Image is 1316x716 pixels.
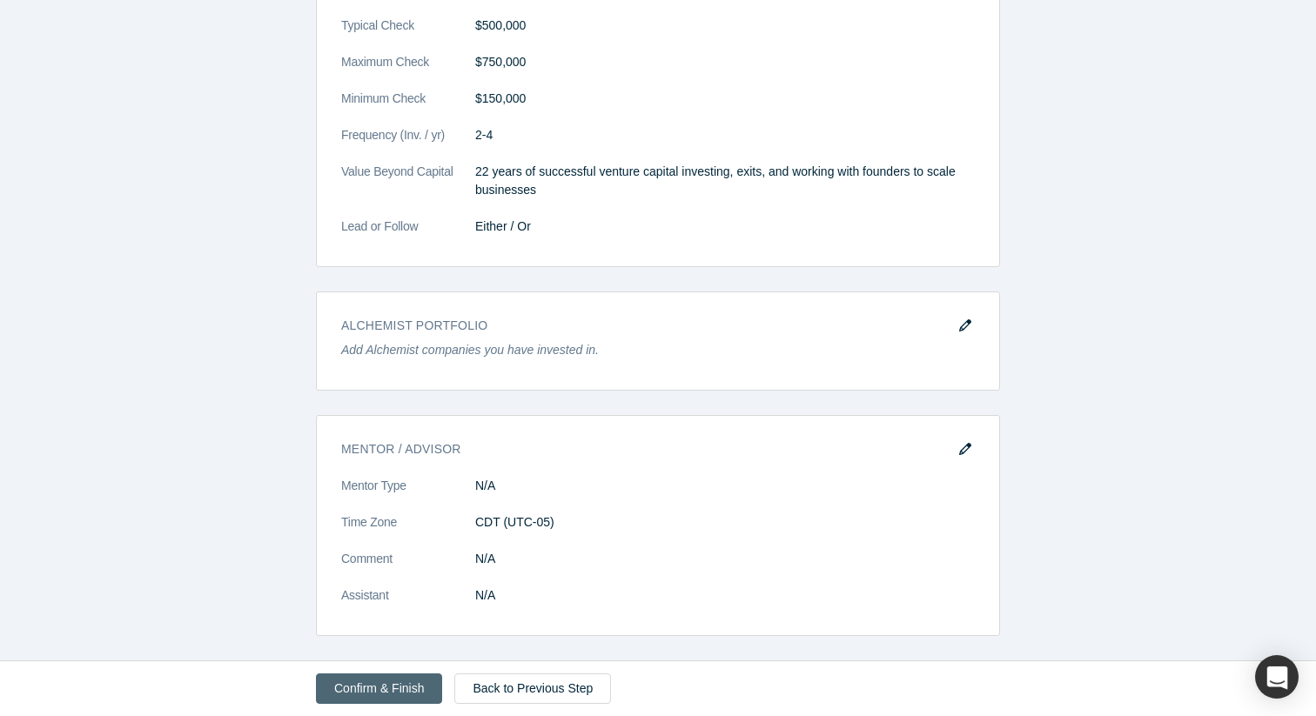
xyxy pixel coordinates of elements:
[341,163,475,217] dt: Value Beyond Capital
[475,17,975,35] dd: $500,000
[475,53,975,71] dd: $750,000
[475,163,975,199] p: 22 years of successful venture capital investing, exits, and working with founders to scale busin...
[341,17,475,53] dt: Typical Check
[475,126,975,144] dd: 2-4
[341,513,475,550] dt: Time Zone
[341,53,475,90] dt: Maximum Check
[341,550,475,586] dt: Comment
[475,90,975,108] dd: $150,000
[341,90,475,126] dt: Minimum Check
[475,586,975,605] dd: N/A
[341,126,475,163] dt: Frequency (Inv. / yr)
[454,673,611,704] a: Back to Previous Step
[341,341,975,359] p: Add Alchemist companies you have invested in.
[341,586,475,623] dt: Assistant
[341,217,475,254] dt: Lead or Follow
[341,440,950,458] h3: Mentor / Advisor
[475,513,975,532] dd: CDT (UTC-05)
[341,477,475,513] dt: Mentor Type
[475,217,975,236] dd: Either / Or
[475,550,975,568] dd: N/A
[316,673,442,704] button: Confirm & Finish
[475,477,975,495] dd: N/A
[341,317,950,335] h3: Alchemist Portfolio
